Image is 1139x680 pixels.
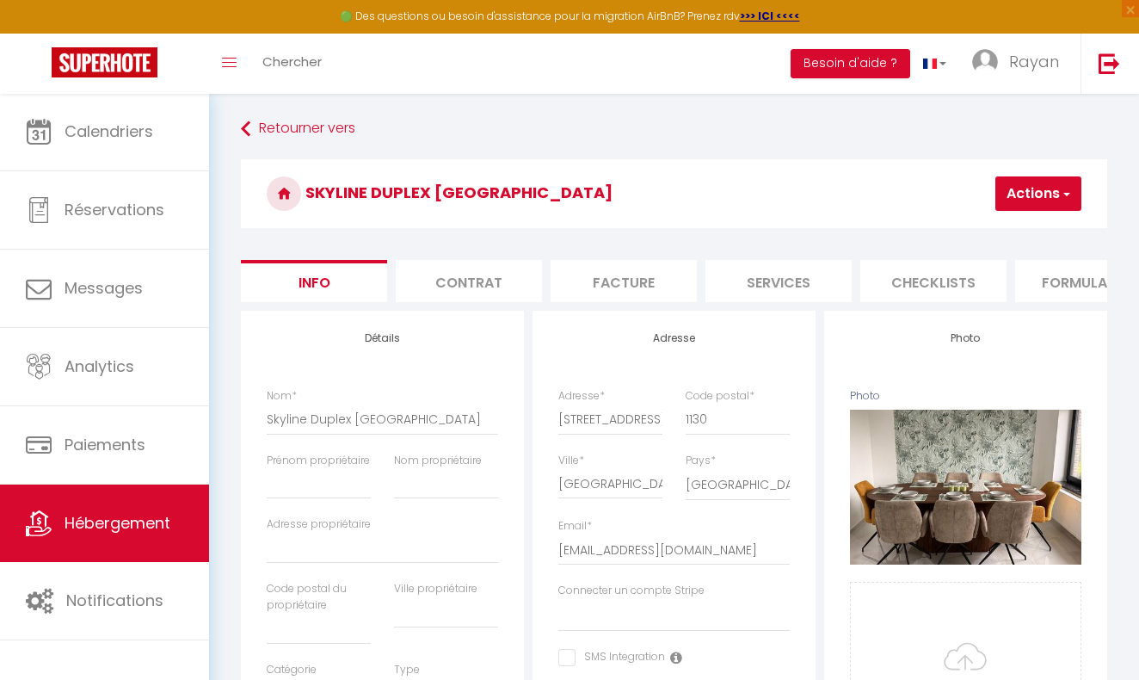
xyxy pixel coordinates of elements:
[740,9,800,23] a: >>> ICI <<<<
[65,121,153,142] span: Calendriers
[558,583,705,599] label: Connecter un compte Stripe
[65,199,164,220] span: Réservations
[241,114,1107,145] a: Retourner vers
[705,260,852,302] li: Services
[558,453,584,469] label: Ville
[1099,53,1120,74] img: logout
[267,516,371,533] label: Adresse propriétaire
[551,260,697,302] li: Facture
[65,434,145,455] span: Paiements
[267,332,498,344] h4: Détails
[65,512,170,534] span: Hébergement
[65,355,134,377] span: Analytics
[52,47,157,77] img: Super Booking
[249,34,335,94] a: Chercher
[686,453,716,469] label: Pays
[394,453,482,469] label: Nom propriétaire
[558,518,592,535] label: Email
[394,581,477,597] label: Ville propriétaire
[850,332,1081,344] h4: Photo
[791,49,910,78] button: Besoin d'aide ?
[267,388,297,405] label: Nom
[995,176,1081,211] button: Actions
[959,34,1081,94] a: ... Rayan
[241,159,1107,228] h3: Skyline Duplex [GEOGRAPHIC_DATA]
[558,388,605,405] label: Adresse
[65,277,143,299] span: Messages
[558,332,790,344] h4: Adresse
[267,453,370,469] label: Prénom propriétaire
[686,388,754,405] label: Code postal
[860,260,1007,302] li: Checklists
[262,53,322,71] span: Chercher
[267,581,371,614] label: Code postal du propriétaire
[850,388,880,405] label: Photo
[396,260,542,302] li: Contrat
[66,590,163,611] span: Notifications
[972,49,998,75] img: ...
[241,260,387,302] li: Info
[1009,51,1059,72] span: Rayan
